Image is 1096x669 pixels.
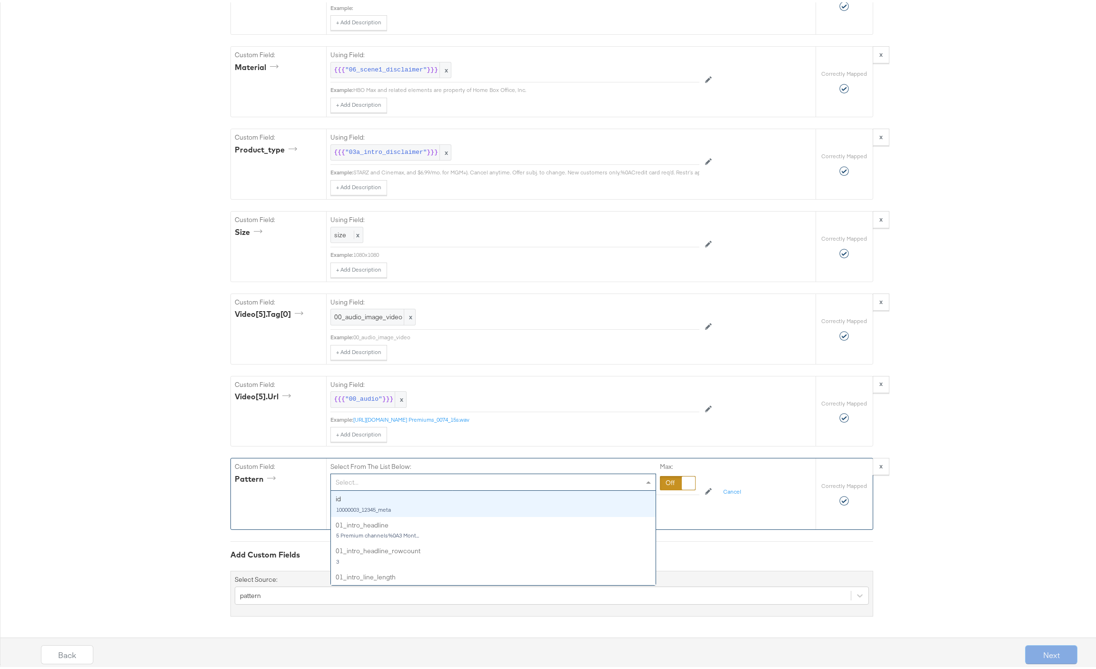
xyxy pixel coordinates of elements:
label: Max: [660,460,696,469]
label: Correctly Mapped [821,315,867,323]
div: Example: [330,84,353,91]
strong: x [879,130,883,139]
div: Add Custom Fields [230,547,873,558]
button: x [873,291,889,308]
span: }}} [427,63,438,72]
label: Using Field: [330,378,699,387]
div: STARZ and Cinemax, and $6.99/mo. for MGM+). Cancel anytime. Offer subj. to change. New customers ... [353,166,709,174]
button: + Add Description [330,343,387,358]
label: Select From The List Below: [330,460,411,469]
strong: x [879,213,883,221]
button: + Add Description [330,425,387,440]
div: size [235,224,266,235]
div: 01_intro_headline_rowcount [331,540,656,567]
span: "00_audio" [345,393,382,402]
label: Using Field: [330,48,699,57]
button: + Add Description [330,95,387,111]
label: Correctly Mapped [821,150,867,158]
label: Custom Field: [235,378,322,387]
div: 1080x1080 [353,249,699,256]
div: 18 [336,582,651,588]
span: "06_scene1_disclaimer" [345,63,427,72]
div: 01_intro_line_length [336,570,651,579]
label: Correctly Mapped [821,480,867,487]
label: Correctly Mapped [821,397,867,405]
span: x [404,307,415,323]
div: Select... [331,472,656,488]
label: Custom Field: [235,48,322,57]
button: + Add Description [330,13,387,28]
div: video[5].url [235,389,294,400]
span: x [439,142,451,158]
span: 00_audio_image_video [334,310,412,319]
label: Select Source: [235,573,278,582]
label: Custom Field: [235,213,322,222]
div: 3 [336,556,651,563]
label: Using Field: [330,295,699,304]
div: 5 Premium channels%0A3 Mont... [336,530,651,537]
button: Cancel [717,482,747,497]
span: x [395,389,406,405]
strong: x [879,377,883,385]
div: Example: [330,249,353,256]
div: 01_intro_headline [331,515,656,541]
a: [URL][DOMAIN_NAME] Premiums_0074_15s.wav [353,414,469,421]
div: Example: [330,414,353,421]
label: Using Field: [330,131,699,140]
button: + Add Description [330,260,387,275]
div: id [336,492,651,501]
span: x [439,60,451,76]
div: product_type [235,142,300,153]
div: material [235,60,282,71]
div: 01_intro_headline_rowcount [336,544,651,553]
div: 01_intro_headline [336,518,651,527]
div: Example: [330,166,353,174]
div: id [331,488,656,515]
div: 10000003_12345_meta [336,504,651,511]
button: x [873,374,889,391]
label: Correctly Mapped [821,68,867,75]
label: Using Field: [330,213,699,222]
span: }}} [427,146,438,155]
span: {{{ [334,393,345,402]
div: Example: [330,2,353,10]
span: size [334,228,346,237]
label: Custom Field: [235,295,322,304]
button: Back [41,643,93,662]
button: x [873,126,889,143]
strong: x [879,48,883,56]
span: x [354,228,359,237]
div: HBO Max and related elements are property of Home Box Office, Inc. [353,84,699,91]
button: x [873,456,889,473]
button: x [873,209,889,226]
label: Custom Field: [235,131,322,140]
strong: x [879,295,883,304]
span: }}} [382,393,393,402]
div: 00_audio_image_video [353,331,699,339]
button: + Add Description [330,178,387,193]
div: 01_intro_line_length [331,567,656,593]
label: Correctly Mapped [821,233,867,240]
button: x [873,44,889,61]
span: "03a_intro_disclaimer" [345,146,427,155]
div: pattern [235,471,279,482]
div: pattern [240,588,261,598]
div: video[5].tag[0] [235,306,307,317]
label: Custom Field: [235,460,322,469]
div: Example: [330,331,353,339]
strong: x [879,459,883,468]
span: {{{ [334,63,345,72]
span: {{{ [334,146,345,155]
